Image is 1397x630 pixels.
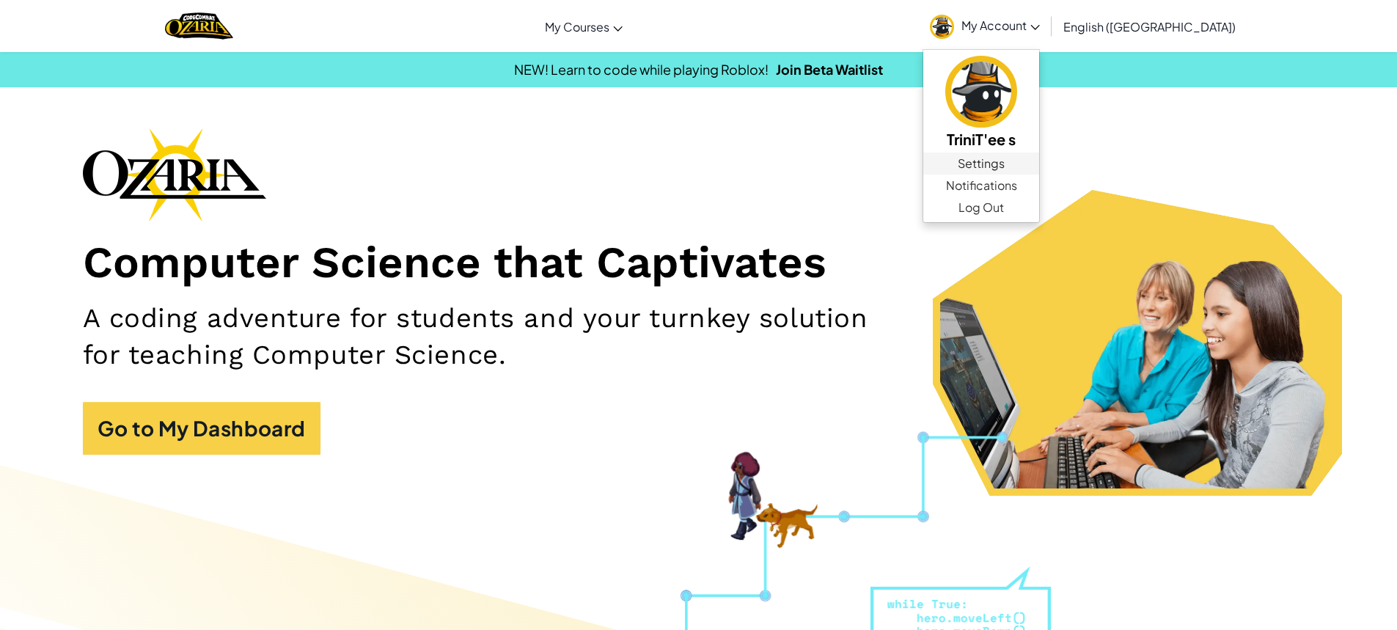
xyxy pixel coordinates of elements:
span: My Courses [545,19,609,34]
h2: A coding adventure for students and your turnkey solution for teaching Computer Science. [83,300,909,373]
img: Ozaria branding logo [83,128,266,221]
h1: Computer Science that Captivates [83,236,1315,290]
span: My Account [961,18,1040,33]
span: NEW! Learn to code while playing Roblox! [514,61,769,78]
img: avatar [945,56,1017,128]
a: Log Out [923,197,1039,219]
a: My Courses [538,7,630,46]
a: TriniT'ee s [923,54,1039,153]
a: Settings [923,153,1039,175]
a: Join Beta Waitlist [776,61,883,78]
img: Home [165,11,233,41]
h5: TriniT'ee s [938,128,1024,150]
a: My Account [923,3,1047,49]
a: Go to My Dashboard [83,402,320,455]
span: Notifications [946,177,1017,194]
span: English ([GEOGRAPHIC_DATA]) [1063,19,1236,34]
img: avatar [930,15,954,39]
a: English ([GEOGRAPHIC_DATA]) [1056,7,1243,46]
a: Notifications [923,175,1039,197]
a: Ozaria by CodeCombat logo [165,11,233,41]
